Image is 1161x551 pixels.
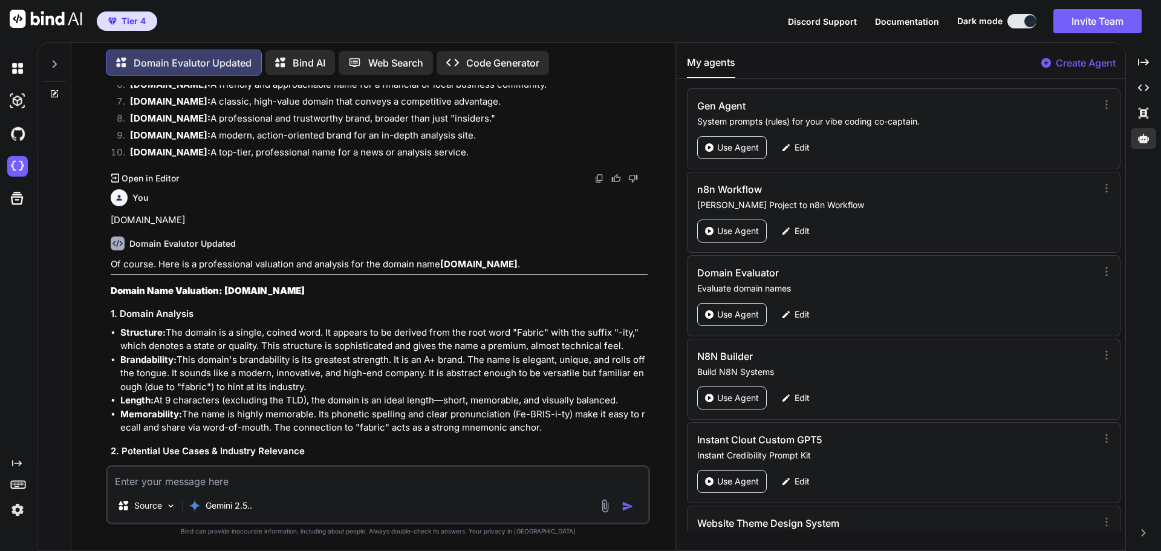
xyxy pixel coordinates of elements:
strong: [DOMAIN_NAME] [440,258,518,270]
h3: n8n Workflow [697,182,974,197]
strong: Memorability: [120,408,182,420]
img: icon [622,500,634,512]
p: Edit [795,475,810,487]
strong: [DOMAIN_NAME]: [130,129,210,141]
p: Use Agent [717,225,759,237]
button: Discord Support [788,15,857,28]
p: Use Agent [717,308,759,321]
p: [PERSON_NAME] Project to n8n Workflow [697,199,1092,211]
p: Bind can provide inaccurate information, including about people. Always double-check its answers.... [106,527,650,536]
p: Code Generator [466,56,539,70]
p: System prompts (rules) for your vibe coding co-captain. [697,116,1092,128]
img: copy [594,174,604,183]
img: darkAi-studio [7,91,28,111]
span: Discord Support [788,16,857,27]
p: Web Search [368,56,423,70]
button: Invite Team [1053,9,1142,33]
li: A modern, action-oriented brand for an in-depth analysis site. [120,129,648,146]
strong: [DOMAIN_NAME]: [130,96,210,107]
span: Documentation [875,16,939,27]
p: The domain is perfectly suited for the massive and lucrative fashion, textile, and design industr... [111,463,648,477]
li: The domain is a single, coined word. It appears to be derived from the root word "Fabric" with th... [120,326,648,353]
span: Dark mode [957,15,1003,27]
button: My agents [687,55,735,78]
h6: You [132,192,149,204]
h3: N8N Builder [697,349,974,364]
strong: [DOMAIN_NAME]: [130,79,210,90]
button: premiumTier 4 [97,11,157,31]
img: Pick Models [166,501,176,511]
img: darkChat [7,58,28,79]
p: Evaluate domain names [697,282,1092,295]
p: Edit [795,308,810,321]
strong: Domain Name Valuation: [DOMAIN_NAME] [111,285,305,296]
img: dislike [628,174,638,183]
p: Domain Evalutor Updated [134,56,252,70]
img: premium [108,18,117,25]
img: like [611,174,621,183]
p: Use Agent [717,475,759,487]
h3: Domain Evaluator [697,266,974,280]
img: attachment [598,499,612,513]
span: Tier 4 [122,15,146,27]
strong: Structure: [120,327,166,338]
strong: Length: [120,394,154,406]
strong: [DOMAIN_NAME]: [130,146,210,158]
p: Use Agent [717,142,759,154]
h3: Gen Agent [697,99,974,113]
li: A classic, high-value domain that conveys a competitive advantage. [120,95,648,112]
img: cloudideIcon [7,156,28,177]
p: Gemini 2.5.. [206,500,252,512]
p: Edit [795,142,810,154]
img: Gemini 2.5 Pro [189,500,201,512]
p: Build N8N Systems [697,366,1092,378]
li: At 9 characters (excluding the TLD), the domain is an ideal length—short, memorable, and visually... [120,394,648,408]
h6: Domain Evalutor Updated [129,238,236,250]
p: Instant Credibility Prompt Kit [697,449,1092,461]
h3: Website Theme Design System [697,516,974,530]
li: A professional and trustworthy brand, broader than just "insiders." [120,112,648,129]
li: The name is highly memorable. Its phonetic spelling and clear pronunciation (Fe-BRIS-i-ty) make i... [120,408,648,435]
strong: Brandability: [120,354,177,365]
button: Documentation [875,15,939,28]
h3: Instant Clout Custom GPT5 [697,432,974,447]
li: This domain's brandability is its greatest strength. It is an A+ brand. The name is elegant, uniq... [120,353,648,394]
strong: [DOMAIN_NAME]: [130,112,210,124]
p: Of course. Here is a professional valuation and analysis for the domain name . [111,258,648,272]
p: Use Agent [717,392,759,404]
p: Edit [795,392,810,404]
li: A friendly and approachable name for a financial or local business community. [120,78,648,95]
img: settings [7,500,28,520]
p: Edit [795,225,810,237]
p: Bind AI [293,56,325,70]
h3: 2. Potential Use Cases & Industry Relevance [111,445,648,458]
img: Bind AI [10,10,82,28]
p: Open in Editor [122,172,179,184]
img: githubDark [7,123,28,144]
li: A top-tier, professional name for a news or analysis service. [120,146,648,163]
p: [DOMAIN_NAME] [111,214,648,227]
h3: 1. Domain Analysis [111,307,648,321]
p: Create Agent [1056,56,1116,70]
p: Source [134,500,162,512]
